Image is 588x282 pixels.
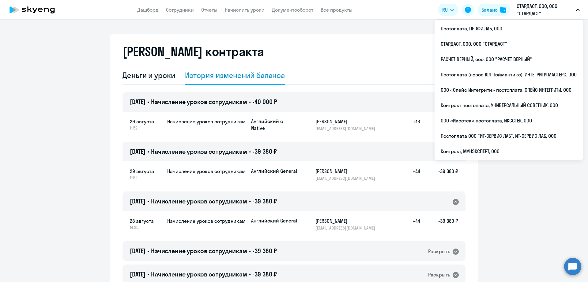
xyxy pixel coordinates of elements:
[147,270,149,278] span: •
[478,4,510,16] button: Балансbalance
[321,7,352,13] a: Все продукты
[251,118,297,131] p: Английский с Native
[249,270,251,278] span: •
[130,217,162,225] span: 28 августа
[130,98,145,106] span: [DATE]
[225,7,265,13] a: Начислить уроки
[500,7,506,13] img: balance
[251,217,297,224] p: Английский General
[167,118,246,125] h5: Начисление уроков сотрудникам
[428,271,450,279] div: Раскрыть
[517,2,574,17] p: СТАРДАСТ, ООО, ООО "СТАРДАСТ"
[401,118,420,131] h5: +16
[251,168,297,174] p: Английский General
[130,247,145,255] span: [DATE]
[249,98,251,106] span: •
[151,197,247,205] span: Начисление уроков сотрудникам
[442,6,448,14] span: RU
[147,148,149,155] span: •
[435,20,583,160] ul: RU
[147,247,149,255] span: •
[315,126,379,131] p: [EMAIL_ADDRESS][DOMAIN_NAME]
[151,98,247,106] span: Начисление уроков сотрудникам
[401,168,420,181] h5: +44
[252,270,277,278] span: -39 380 ₽
[428,248,450,255] div: Раскрыть
[130,118,162,125] span: 29 августа
[137,7,159,13] a: Дашборд
[315,176,379,181] p: [EMAIL_ADDRESS][DOMAIN_NAME]
[123,70,175,80] div: Деньги и уроки
[315,168,379,175] h5: [PERSON_NAME]
[252,247,277,255] span: -39 380 ₽
[130,148,145,155] span: [DATE]
[151,148,247,155] span: Начисление уроков сотрудникам
[315,217,379,225] h5: [PERSON_NAME]
[438,4,458,16] button: RU
[167,217,246,225] h5: Начисление уроков сотрудникам
[420,168,458,181] h5: -39 380 ₽
[249,247,251,255] span: •
[130,225,162,230] span: 14:25
[147,197,149,205] span: •
[420,217,458,231] h5: -39 380 ₽
[315,118,379,125] h5: [PERSON_NAME]
[130,125,162,131] span: 11:52
[130,168,162,175] span: 29 августа
[481,6,498,14] div: Баланс
[401,217,420,231] h5: +44
[166,7,194,13] a: Сотрудники
[252,148,277,155] span: -39 380 ₽
[167,168,246,175] h5: Начисление уроков сотрудникам
[315,225,379,231] p: [EMAIL_ADDRESS][DOMAIN_NAME]
[249,148,251,155] span: •
[249,197,251,205] span: •
[130,175,162,180] span: 11:51
[252,98,277,106] span: -40 000 ₽
[514,2,583,17] button: СТАРДАСТ, ООО, ООО "СТАРДАСТ"
[123,44,264,59] h2: [PERSON_NAME] контракта
[130,197,145,205] span: [DATE]
[151,247,247,255] span: Начисление уроков сотрудникам
[130,270,145,278] span: [DATE]
[147,98,149,106] span: •
[272,7,313,13] a: Документооборот
[185,70,285,80] div: История изменений баланса
[252,197,277,205] span: -39 380 ₽
[151,270,247,278] span: Начисление уроков сотрудникам
[201,7,217,13] a: Отчеты
[420,118,458,131] h5: -40 000 ₽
